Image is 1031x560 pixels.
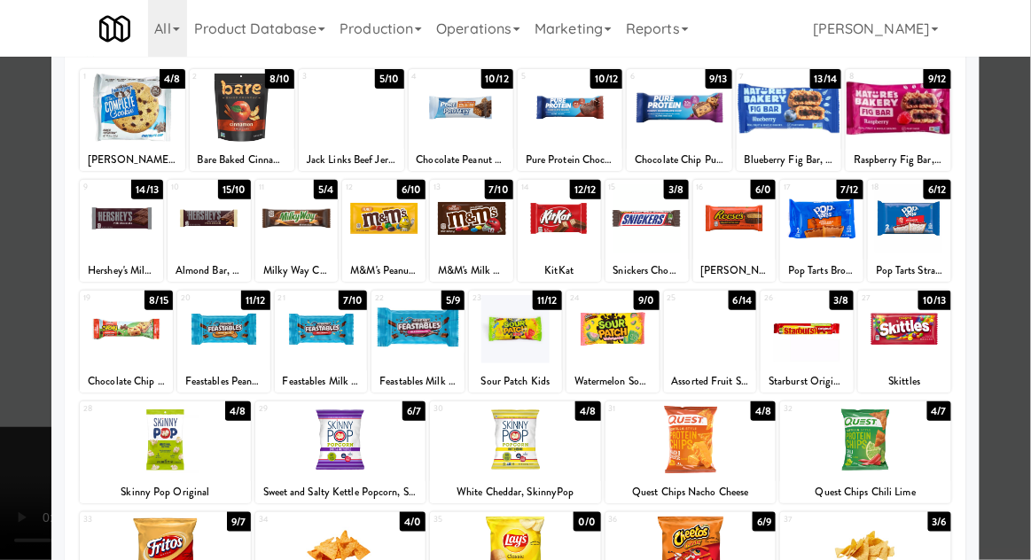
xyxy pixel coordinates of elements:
div: Feastables Milk Crunch [275,370,368,393]
div: 8 [849,69,898,84]
div: 225/9Feastables Milk Chocolate [371,291,465,393]
div: Sour Patch Kids [472,370,559,393]
div: 284/8Skinny Pop Original [80,401,251,503]
div: 24 [570,291,613,306]
div: 32 [784,401,865,416]
div: 11 [259,180,297,195]
div: [PERSON_NAME] & [PERSON_NAME]'s The Complete Cookie Chocolate Chip [82,149,182,171]
div: 11/12 [533,291,562,310]
div: 22 [375,291,418,306]
div: 7/10 [485,180,513,199]
div: 35/10Jack Links Beef Jerky [299,69,403,171]
div: 7/12 [837,180,863,199]
div: KitKat [518,260,601,282]
div: Quest Chips Nacho Cheese [608,481,774,503]
div: White Cheddar, SkinnyPop [430,481,601,503]
div: M&M's Milk Chocolate Candy [430,260,513,282]
div: 2710/13Skittles [858,291,951,393]
div: 12 [346,180,384,195]
div: 4/7 [927,401,951,421]
span: Applied [78,41,116,58]
div: 36 [609,512,691,527]
div: 153/8Snickers Chocolate Bar [605,180,689,282]
div: Starburst Original Flavor Fruit Chews [761,370,854,393]
div: 28 [83,401,165,416]
div: Jack Links Beef Jerky [299,149,403,171]
div: 198/15Chocolate Chip Chewy Granola Bar, Quaker [80,291,173,393]
div: 89/12Raspberry Fig Bar, Nature's Bakery [846,69,950,171]
div: 304/8White Cheddar, SkinnyPop [430,401,601,503]
div: Skinny Pop Original [80,481,251,503]
div: KitKat [520,260,598,282]
div: 33 [83,512,165,527]
div: 10 [171,180,209,195]
div: 14/13 [131,180,163,199]
div: 217/10Feastables Milk Crunch [275,291,368,393]
div: Snickers Chocolate Bar [608,260,686,282]
div: Pure Protein Chocolate Deluxe [520,149,620,171]
div: Sweet and Salty Kettle Popcorn, SkinnyPop [255,481,426,503]
div: 8/15 [144,291,172,310]
div: Chocolate Chip Pure Protein Bar [627,149,731,171]
div: 31 [609,401,691,416]
div: 8/10 [265,69,294,89]
div: [PERSON_NAME] Peanut Butter Cups [696,260,774,282]
div: 26 [764,291,807,306]
div: 25 [668,291,710,306]
div: Chocolate Peanut Butter Pure Protein Bar [409,149,513,171]
div: Chocolate Chip Pure Protein Bar [629,149,729,171]
div: M&M's Peanut Chocolate Candy [345,260,423,282]
div: 17 [784,180,822,195]
div: 9/7 [227,512,250,532]
div: 6/9 [753,512,776,532]
div: 18 [871,180,910,195]
div: 6 [630,69,679,84]
div: 69/13Chocolate Chip Pure Protein Bar [627,69,731,171]
div: 4/8 [751,401,776,421]
div: Bare Baked Cinnamon Apple Chips [192,149,292,171]
span: Last applied [DATE] 5:46 pm [123,41,266,58]
div: 137/10M&M's Milk Chocolate Candy [430,180,513,282]
div: 2011/12Feastables Peanut Butter [177,291,270,393]
div: Almond Bar, [PERSON_NAME] [170,260,248,282]
div: 6/10 [397,180,426,199]
div: 5/9 [441,291,465,310]
div: 3/8 [830,291,854,310]
div: 7 [740,69,789,84]
div: 713/14Blueberry Fig Bar, Nature's Bakery [737,69,841,171]
div: 28/10Bare Baked Cinnamon Apple Chips [190,69,294,171]
div: Feastables Milk Chocolate [374,370,462,393]
div: 15/10 [218,180,251,199]
div: 256/14Assorted Fruit Snacks, [PERSON_NAME] [664,291,757,393]
div: Milky Way Chocolate Bar [258,260,336,282]
div: M&M's Milk Chocolate Candy [433,260,511,282]
div: 249/0Watermelon Sour Patch Kids [566,291,660,393]
div: 1412/12KitKat [518,180,601,282]
div: Blueberry Fig Bar, Nature's Bakery [739,149,839,171]
div: 27 [862,291,904,306]
div: 4/8 [160,69,184,89]
div: 0/0 [574,512,600,532]
div: 1 [83,69,132,84]
div: 4 [412,69,461,84]
div: 9/13 [706,69,732,89]
div: Quest Chips Chili Lime [780,481,951,503]
div: 166/0[PERSON_NAME] Peanut Butter Cups [693,180,777,282]
img: Micromart [99,13,130,44]
div: Pop Tarts Strawberry [868,260,951,282]
div: 16 [697,180,735,195]
div: [PERSON_NAME] Peanut Butter Cups [693,260,777,282]
div: 34 [259,512,340,527]
div: Feastables Milk Chocolate [371,370,465,393]
div: 3/8 [664,180,688,199]
div: 4/8 [575,401,600,421]
div: 1015/10Almond Bar, [PERSON_NAME] [168,180,251,282]
div: Watermelon Sour Patch Kids [569,370,657,393]
div: 6/7 [402,401,426,421]
div: 14/8[PERSON_NAME] & [PERSON_NAME]'s The Complete Cookie Chocolate Chip [80,69,184,171]
div: Skittles [861,370,949,393]
div: 10/12 [481,69,514,89]
div: Milky Way Chocolate Bar [255,260,339,282]
div: Watermelon Sour Patch Kids [566,370,660,393]
div: 510/12Pure Protein Chocolate Deluxe [518,69,622,171]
